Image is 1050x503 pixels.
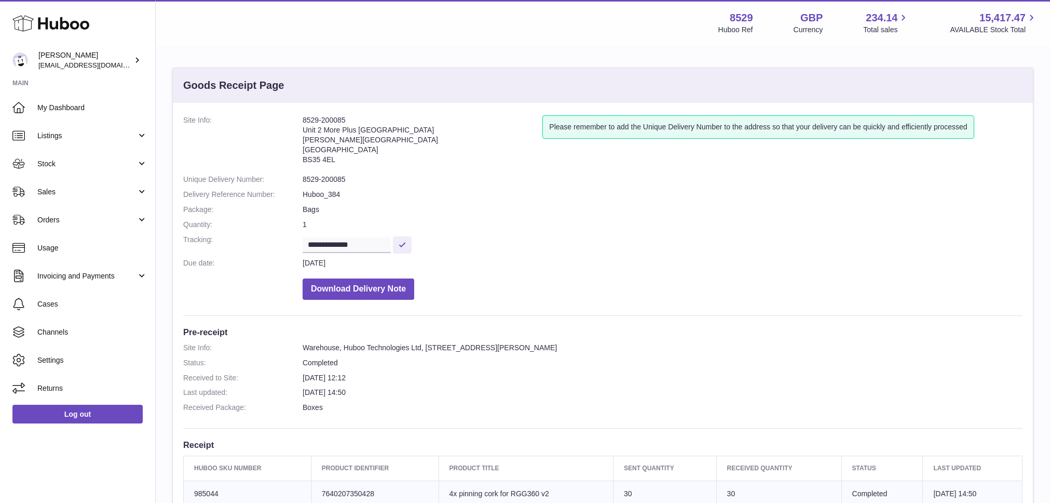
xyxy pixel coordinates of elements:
th: Sent Quantity [613,456,716,481]
span: Usage [37,243,147,253]
span: 15,417.47 [979,11,1026,25]
a: Log out [12,405,143,423]
div: Please remember to add the Unique Delivery Number to the address so that your delivery can be qui... [542,115,974,139]
h3: Pre-receipt [183,326,1022,338]
span: Total sales [863,25,909,35]
dt: Delivery Reference Number: [183,190,303,200]
dd: Huboo_384 [303,190,1022,200]
th: Huboo SKU Number [184,456,311,481]
a: 15,417.47 AVAILABLE Stock Total [950,11,1038,35]
address: 8529-200085 Unit 2 More Plus [GEOGRAPHIC_DATA] [PERSON_NAME][GEOGRAPHIC_DATA] [GEOGRAPHIC_DATA] B... [303,115,542,169]
dt: Site Info: [183,115,303,169]
div: Currency [794,25,823,35]
div: Huboo Ref [718,25,753,35]
dt: Due date: [183,258,303,268]
dd: Completed [303,358,1022,368]
dt: Unique Delivery Number: [183,175,303,184]
img: admin@redgrass.ch [12,52,28,68]
span: Stock [37,159,137,169]
dd: Bags [303,205,1022,215]
th: Product title [439,456,613,481]
th: Status [841,456,923,481]
dd: Warehouse, Huboo Technologies Ltd, [STREET_ADDRESS][PERSON_NAME] [303,343,1022,353]
span: My Dashboard [37,103,147,113]
span: Cases [37,299,147,309]
dd: [DATE] 12:12 [303,373,1022,383]
span: AVAILABLE Stock Total [950,25,1038,35]
strong: GBP [800,11,823,25]
dd: 1 [303,220,1022,230]
span: Orders [37,215,137,225]
dt: Last updated: [183,388,303,398]
span: [EMAIL_ADDRESS][DOMAIN_NAME] [38,61,153,69]
button: Download Delivery Note [303,279,414,300]
div: [PERSON_NAME] [38,50,132,70]
strong: 8529 [730,11,753,25]
th: Received Quantity [716,456,841,481]
dd: 8529-200085 [303,175,1022,184]
th: Last updated [923,456,1022,481]
dt: Site Info: [183,343,303,353]
span: Invoicing and Payments [37,271,137,281]
a: 234.14 Total sales [863,11,909,35]
dt: Received to Site: [183,373,303,383]
span: Channels [37,327,147,337]
span: Settings [37,355,147,365]
dd: [DATE] [303,258,1022,268]
h3: Goods Receipt Page [183,78,284,92]
dd: Boxes [303,403,1022,413]
span: Returns [37,383,147,393]
dt: Package: [183,205,303,215]
dt: Tracking: [183,235,303,253]
th: Product Identifier [311,456,439,481]
h3: Receipt [183,439,1022,451]
span: 234.14 [866,11,897,25]
span: Listings [37,131,137,141]
dt: Status: [183,358,303,368]
dt: Quantity: [183,220,303,230]
dd: [DATE] 14:50 [303,388,1022,398]
span: Sales [37,187,137,197]
dt: Received Package: [183,403,303,413]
